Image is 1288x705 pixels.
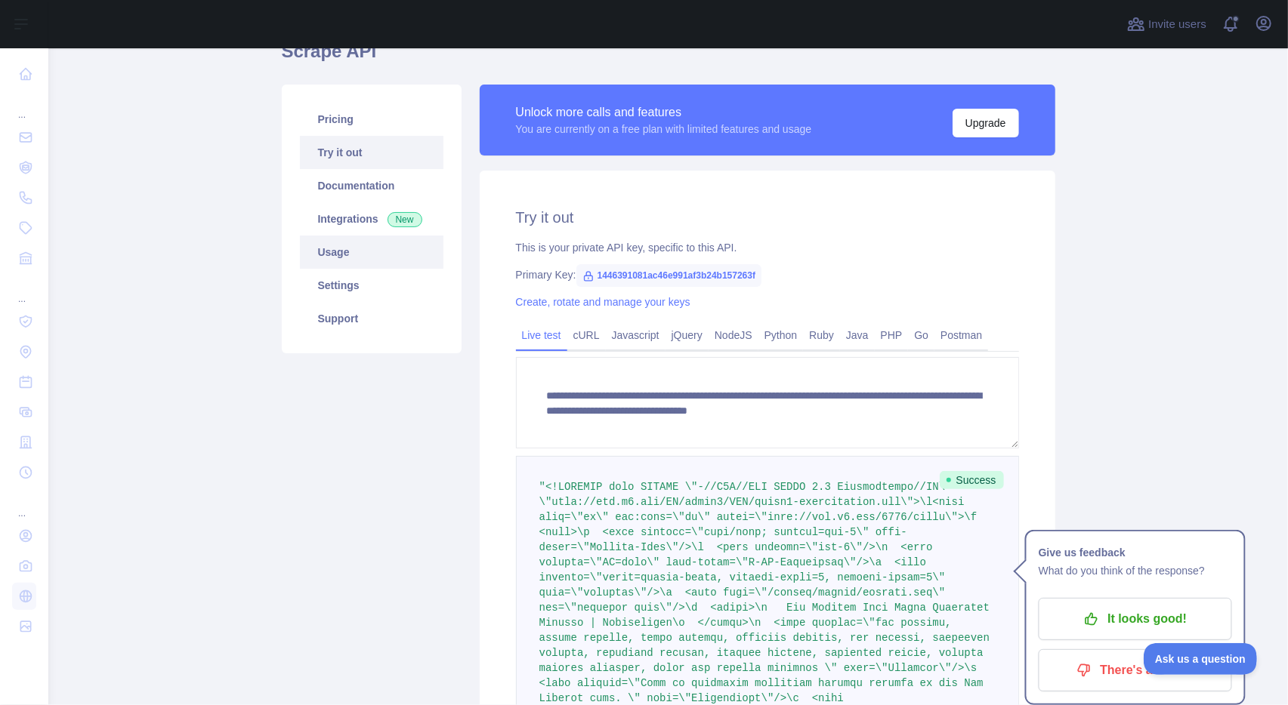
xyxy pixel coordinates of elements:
[300,269,443,302] a: Settings
[1148,16,1206,33] span: Invite users
[567,323,606,347] a: cURL
[803,323,840,347] a: Ruby
[300,136,443,169] a: Try it out
[516,267,1019,282] div: Primary Key:
[12,489,36,519] div: ...
[516,240,1019,255] div: This is your private API key, specific to this API.
[1039,543,1232,562] h1: Give us feedback
[516,323,567,347] a: Live test
[300,302,443,335] a: Support
[1050,606,1221,632] p: It looks good!
[908,323,934,347] a: Go
[875,323,909,347] a: PHP
[953,109,1019,137] button: Upgrade
[1039,598,1232,640] button: It looks good!
[300,236,443,269] a: Usage
[300,103,443,136] a: Pricing
[758,323,804,347] a: Python
[516,207,1019,228] h2: Try it out
[282,39,1055,75] h1: Scrape API
[1039,562,1232,580] p: What do you think of the response?
[576,264,762,287] span: 1446391081ac46e991af3b24b157263f
[606,323,666,347] a: Javascript
[300,202,443,236] a: Integrations New
[12,91,36,121] div: ...
[666,323,709,347] a: jQuery
[1050,657,1221,683] p: There's an issue
[709,323,758,347] a: NodeJS
[300,169,443,202] a: Documentation
[12,275,36,305] div: ...
[516,103,812,122] div: Unlock more calls and features
[516,296,690,308] a: Create, rotate and manage your keys
[1124,12,1209,36] button: Invite users
[1039,649,1232,691] button: There's an issue
[388,212,422,227] span: New
[516,122,812,137] div: You are currently on a free plan with limited features and usage
[934,323,988,347] a: Postman
[1144,643,1258,675] iframe: Toggle Customer Support
[840,323,875,347] a: Java
[940,471,1004,489] span: Success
